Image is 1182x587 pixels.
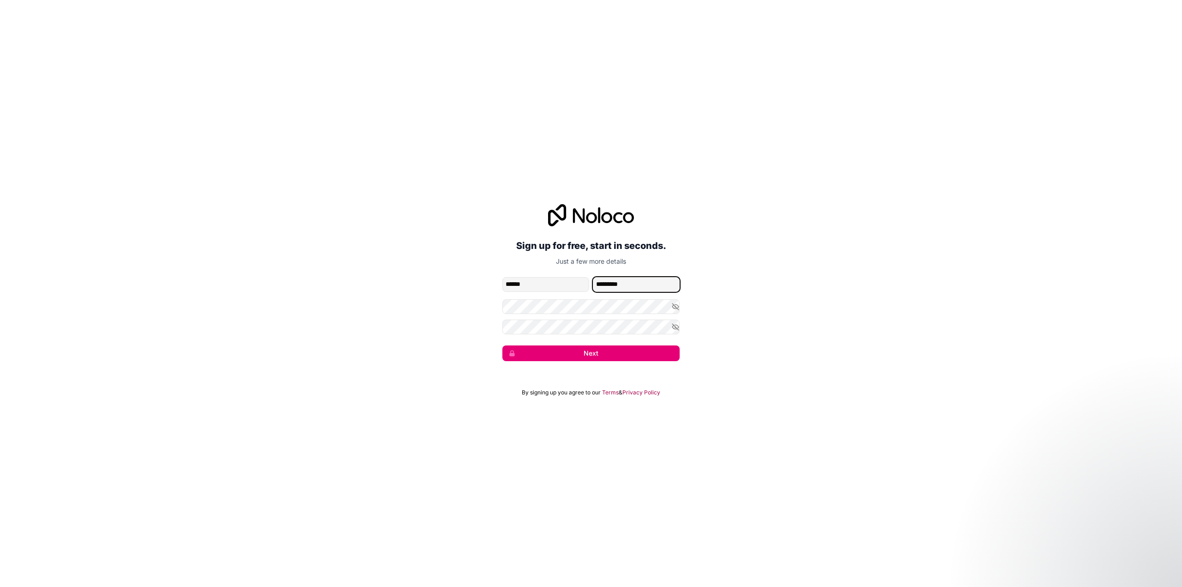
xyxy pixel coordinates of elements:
[593,277,680,292] input: family-name
[502,320,680,334] input: Confirm password
[502,345,680,361] button: Next
[502,277,589,292] input: given-name
[622,389,660,396] a: Privacy Policy
[502,299,680,314] input: Password
[522,389,601,396] span: By signing up you agree to our
[502,237,680,254] h2: Sign up for free, start in seconds.
[997,518,1182,582] iframe: Intercom notifications message
[502,257,680,266] p: Just a few more details
[602,389,619,396] a: Terms
[619,389,622,396] span: &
